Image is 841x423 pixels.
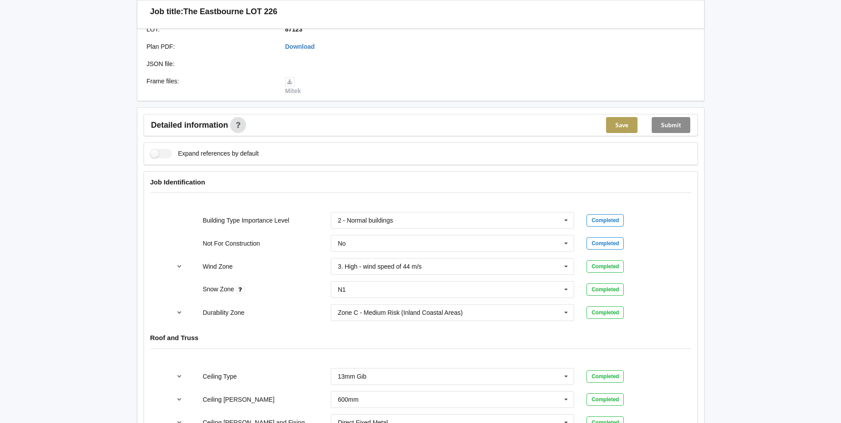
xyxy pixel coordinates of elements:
label: Ceiling Type [203,373,237,380]
label: Snow Zone [203,286,236,293]
h3: Job title: [150,7,184,17]
label: Not For Construction [203,240,260,247]
div: No [338,240,346,247]
label: Building Type Importance Level [203,217,289,224]
label: Durability Zone [203,309,244,316]
label: Wind Zone [203,263,233,270]
button: reference-toggle [171,305,188,321]
div: Completed [587,306,624,319]
div: Completed [587,370,624,383]
h3: The Eastbourne LOT 226 [184,7,278,17]
div: 2 - Normal buildings [338,217,393,223]
div: Completed [587,260,624,273]
b: 87123 [285,26,302,33]
div: Completed [587,237,624,250]
div: Completed [587,283,624,296]
label: Ceiling [PERSON_NAME] [203,396,274,403]
div: JSON file : [141,59,279,68]
div: 600mm [338,396,359,403]
button: reference-toggle [171,392,188,407]
div: Plan PDF : [141,42,279,51]
div: Frame files : [141,77,279,95]
div: LOT : [141,25,279,34]
a: Download [285,43,315,50]
span: Detailed information [151,121,228,129]
div: Completed [587,214,624,227]
h4: Job Identification [150,178,691,186]
button: reference-toggle [171,368,188,384]
a: Mitek [285,78,301,94]
h4: Roof and Truss [150,333,691,342]
div: N1 [338,286,346,293]
div: Completed [587,393,624,406]
div: 3. High - wind speed of 44 m/s [338,263,422,270]
label: Expand references by default [150,149,259,158]
button: reference-toggle [171,258,188,274]
button: Save [606,117,638,133]
div: Zone C - Medium Risk (Inland Coastal Areas) [338,309,463,316]
div: 13mm Gib [338,373,367,380]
